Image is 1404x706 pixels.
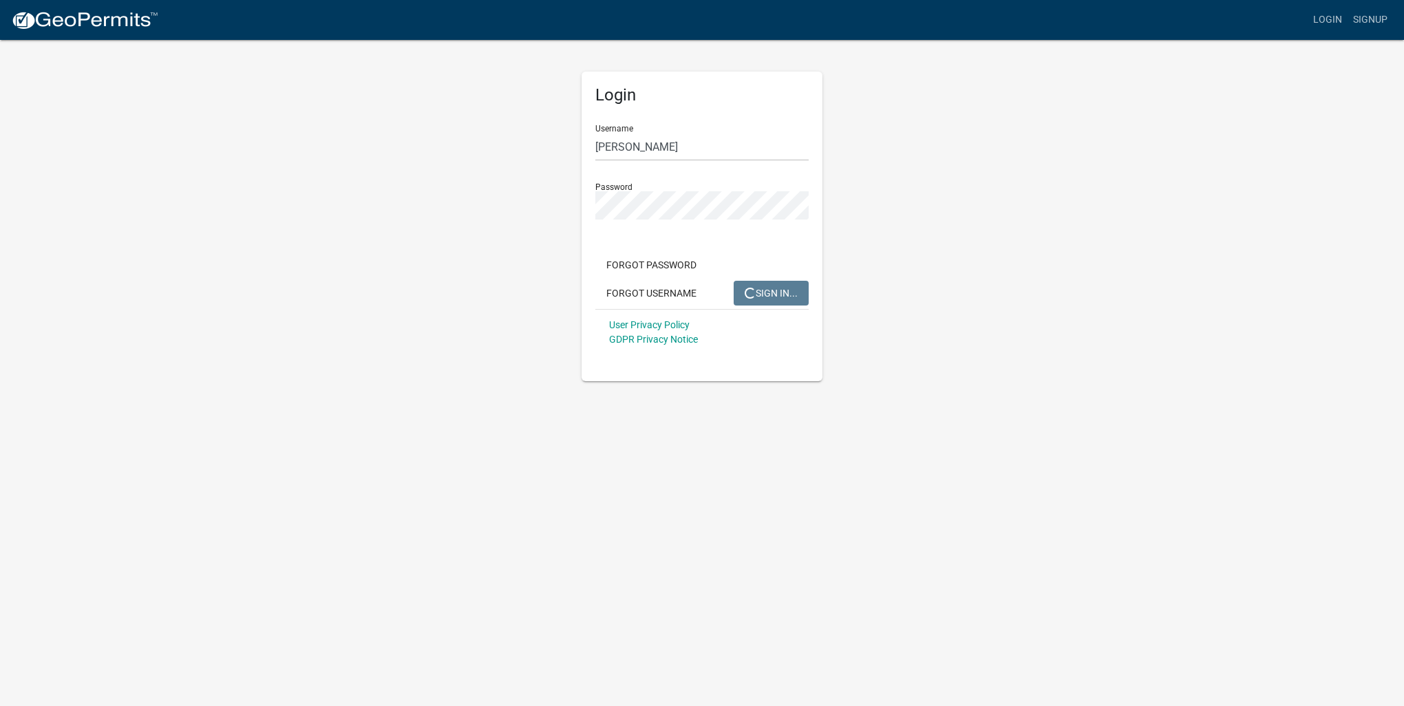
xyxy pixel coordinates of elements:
[609,319,690,330] a: User Privacy Policy
[745,287,798,298] span: SIGN IN...
[595,85,809,105] h5: Login
[1348,7,1393,33] a: Signup
[1308,7,1348,33] a: Login
[734,281,809,306] button: SIGN IN...
[595,281,708,306] button: Forgot Username
[595,253,708,277] button: Forgot Password
[609,334,698,345] a: GDPR Privacy Notice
